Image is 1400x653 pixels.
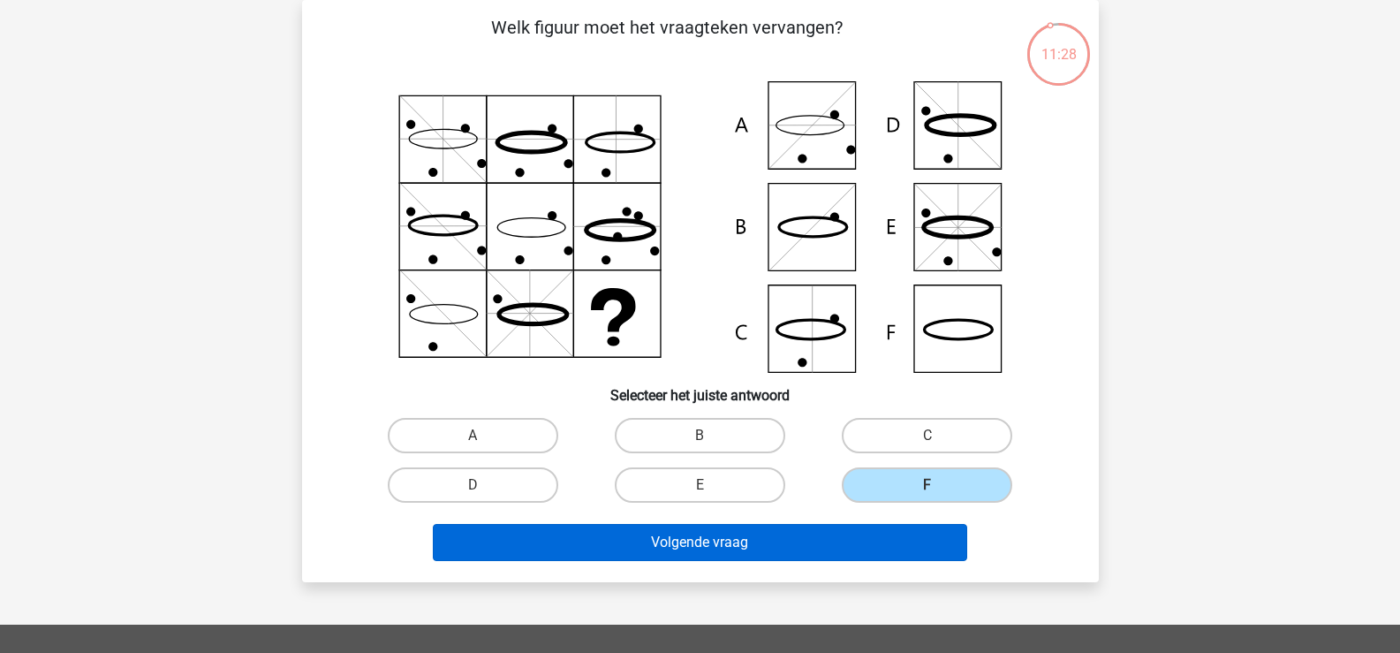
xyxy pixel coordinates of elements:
[330,373,1071,404] h6: Selecteer het juiste antwoord
[388,418,558,453] label: A
[1025,21,1092,65] div: 11:28
[842,467,1012,503] label: F
[433,524,967,561] button: Volgende vraag
[615,467,785,503] label: E
[842,418,1012,453] label: C
[388,467,558,503] label: D
[615,418,785,453] label: B
[330,14,1004,67] p: Welk figuur moet het vraagteken vervangen?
